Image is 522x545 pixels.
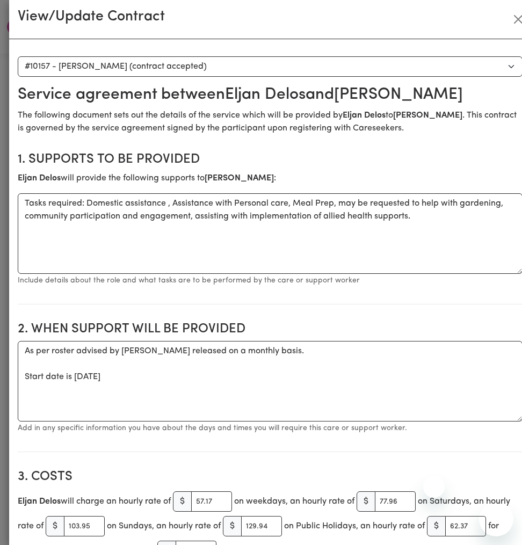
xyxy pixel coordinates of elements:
span: $ [357,491,375,512]
b: Eljan Delos [18,174,61,183]
span: $ [223,516,242,536]
span: $ [46,516,64,536]
b: Eljan Delos [343,111,386,120]
small: Include details about the role and what tasks are to be performed by the care or support worker [18,277,360,285]
b: Eljan Delos [18,497,61,506]
span: $ [427,516,446,536]
b: [PERSON_NAME] [205,174,274,183]
small: Add in any specific information you have about the days and times you will require this care or s... [18,424,407,432]
span: $ [173,491,192,512]
h3: View/Update Contract [18,9,165,26]
b: [PERSON_NAME] [393,111,462,120]
iframe: Close message [423,476,445,498]
iframe: Button to launch messaging window [479,502,513,536]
